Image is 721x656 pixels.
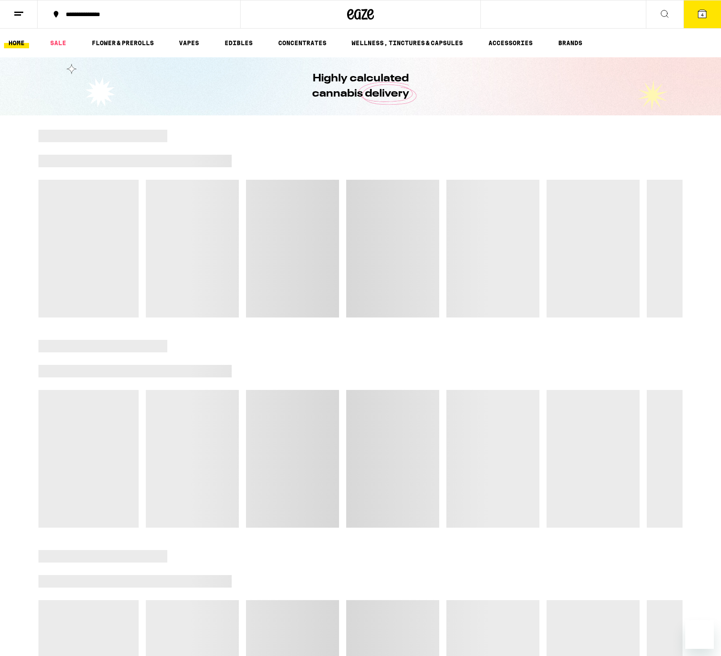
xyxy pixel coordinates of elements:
a: VAPES [174,38,204,48]
button: 4 [683,0,721,28]
a: BRANDS [554,38,587,48]
a: HOME [4,38,29,48]
a: EDIBLES [220,38,257,48]
a: CONCENTRATES [274,38,331,48]
a: FLOWER & PREROLLS [87,38,158,48]
span: 4 [701,12,704,17]
a: ACCESSORIES [484,38,537,48]
h1: Highly calculated cannabis delivery [287,71,434,102]
a: SALE [46,38,71,48]
iframe: Button to launch messaging window [685,620,714,649]
a: WELLNESS, TINCTURES & CAPSULES [347,38,467,48]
